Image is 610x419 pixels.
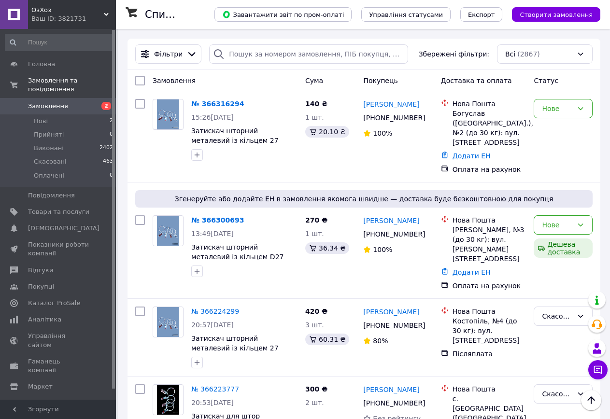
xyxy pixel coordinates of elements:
span: Cума [305,77,323,84]
span: 0 [110,171,113,180]
div: Нове [542,103,573,114]
a: Створити замовлення [502,10,600,18]
div: [PHONE_NUMBER] [361,227,426,241]
button: Чат з покупцем [588,360,608,379]
a: [PERSON_NAME] [363,99,419,109]
span: Гаманець компанії [28,357,89,375]
span: Покупці [28,282,54,291]
div: [PERSON_NAME], №3 (до 30 кг): вул. [PERSON_NAME][STREET_ADDRESS] [453,225,526,264]
a: Фото товару [153,307,184,337]
a: Затискач шторний металевий із кільцем 27 діаметра. за 50 шт. [191,127,279,154]
span: Створити замовлення [520,11,593,18]
span: Збережені фільтри: [419,49,489,59]
img: Фото товару [157,307,180,337]
div: 60.31 ₴ [305,334,349,345]
span: [DEMOGRAPHIC_DATA] [28,224,99,233]
span: 2 [101,102,111,110]
div: Скасовано [542,311,573,321]
a: Затискач шторний металевий із кільцем D27 нахлистом. за 100 шт. [191,243,284,270]
div: 20.10 ₴ [305,126,349,138]
button: Експорт [460,7,503,22]
span: Прийняті [34,130,64,139]
a: Додати ЕН [453,152,491,160]
span: Згенеруйте або додайте ЕН в замовлення якомога швидше — доставка буде безкоштовною для покупця [139,194,589,204]
div: Оплата на рахунок [453,165,526,174]
span: Аналітика [28,315,61,324]
a: Затискач шторний металевий із кільцем 27 діаметра. за 50 шт. [191,335,279,362]
button: Управління статусами [361,7,451,22]
img: Фото товару [157,99,180,129]
div: Нова Пошта [453,215,526,225]
span: Налаштування [28,399,77,407]
span: Замовлення [153,77,196,84]
span: 2402 [99,144,113,153]
a: № 366300693 [191,216,244,224]
span: Оплачені [34,171,64,180]
span: 1 шт. [305,113,324,121]
a: Фото товару [153,99,184,130]
span: Показники роботи компанії [28,240,89,258]
span: 100% [373,129,392,137]
span: 463 [103,157,113,166]
div: [PHONE_NUMBER] [361,319,426,332]
span: Каталог ProSale [28,299,80,307]
span: Головна [28,60,55,69]
img: Фото товару [157,385,180,415]
span: Управління сайтом [28,332,89,349]
div: Богуслав ([GEOGRAPHIC_DATA].), №2 (до 30 кг): вул. [STREET_ADDRESS] [453,109,526,147]
span: Замовлення та повідомлення [28,76,116,94]
input: Пошук [5,34,114,51]
div: 36.34 ₴ [305,242,349,254]
span: 15:26[DATE] [191,113,234,121]
a: № 366316294 [191,100,244,108]
span: 270 ₴ [305,216,327,224]
span: Доставка та оплата [441,77,512,84]
a: [PERSON_NAME] [363,385,419,394]
span: 1 шт. [305,230,324,237]
div: Нова Пошта [453,99,526,109]
span: Фільтри [154,49,183,59]
span: 100% [373,246,392,253]
img: Фото товару [157,216,180,246]
span: 300 ₴ [305,385,327,393]
span: 2 [110,117,113,126]
button: Наверх [581,390,601,410]
span: 80% [373,337,388,345]
span: Управління статусами [369,11,443,18]
div: Нова Пошта [453,307,526,316]
span: 140 ₴ [305,100,327,108]
span: Всі [505,49,515,59]
span: 0 [110,130,113,139]
span: 20:53[DATE] [191,399,234,406]
div: Ваш ID: 3821731 [31,14,116,23]
h1: Список замовлень [145,9,243,20]
a: № 366223777 [191,385,239,393]
span: Маркет [28,382,53,391]
div: [PHONE_NUMBER] [361,111,426,125]
span: (2867) [517,50,540,58]
div: Дешева доставка [534,238,593,258]
span: Повідомлення [28,191,75,200]
button: Створити замовлення [512,7,600,22]
div: [PHONE_NUMBER] [361,396,426,410]
span: Покупець [363,77,397,84]
span: Замовлення [28,102,68,111]
span: 20:57[DATE] [191,321,234,329]
div: Нове [542,220,573,230]
a: Фото товару [153,215,184,246]
span: ОзХоз [31,6,104,14]
input: Пошук за номером замовлення, ПІБ покупця, номером телефону, Email, номером накладної [209,44,408,64]
span: Скасовані [34,157,67,166]
div: Оплата на рахунок [453,281,526,291]
a: [PERSON_NAME] [363,307,419,317]
span: Відгуки [28,266,53,275]
span: 3 шт. [305,321,324,329]
span: Виконані [34,144,64,153]
a: Фото товару [153,384,184,415]
span: Експорт [468,11,495,18]
span: Товари та послуги [28,208,89,216]
span: Нові [34,117,48,126]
